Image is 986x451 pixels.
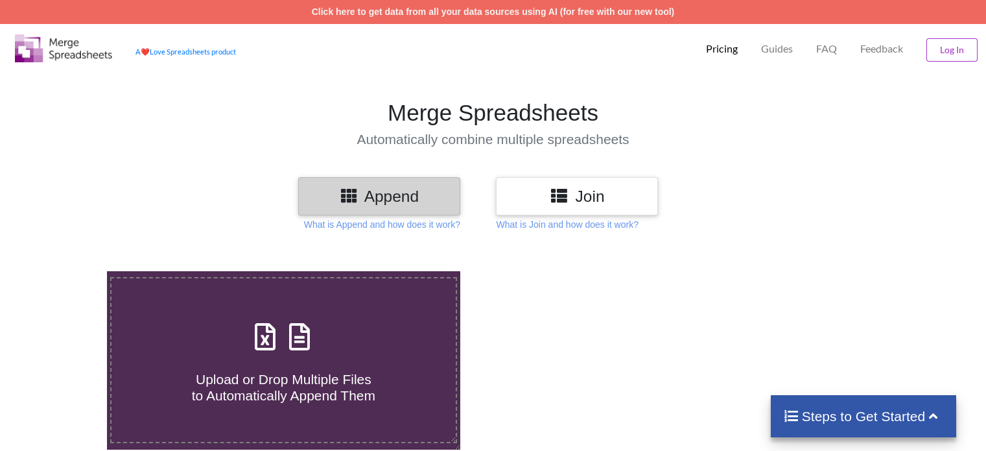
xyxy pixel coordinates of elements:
p: Guides [761,42,793,56]
h3: Append [308,187,451,206]
a: Click here to get data from all your data sources using AI (for free with our new tool) [312,6,675,17]
img: Logo.png [15,34,112,62]
p: Pricing [706,42,738,56]
a: AheartLove Spreadsheets product [135,47,236,56]
p: FAQ [816,42,837,56]
h3: Join [506,187,648,206]
p: What is Append and how does it work? [304,218,460,231]
h4: Steps to Get Started [784,408,944,424]
p: What is Join and how does it work? [496,218,638,231]
button: Log In [926,38,978,62]
span: Feedback [860,43,903,54]
span: Upload or Drop Multiple Files to Automatically Append Them [192,372,375,403]
span: heart [141,47,150,56]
